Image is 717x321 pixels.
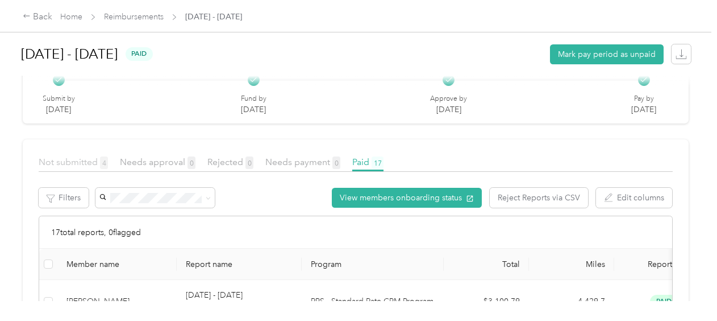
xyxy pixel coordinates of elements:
th: Member name [57,249,177,280]
a: Reimbursements [104,12,164,22]
span: Paid [352,157,383,167]
button: Filters [39,188,89,208]
p: Pay by [631,94,656,104]
p: [DATE] [631,104,656,116]
div: 17 total reports, 0 flagged [39,216,672,249]
span: 4 [100,157,108,169]
a: Home [60,12,82,22]
span: Not submitted [39,157,108,167]
p: RPS - Standard Rate CPM Program [311,295,435,308]
p: Fund by [241,94,266,104]
iframe: Everlance-gr Chat Button Frame [653,257,717,321]
button: Reject Reports via CSV [490,188,588,208]
span: 17 [372,157,383,169]
span: Needs approval [120,157,195,167]
p: [DATE] [43,104,75,116]
span: Rejected [207,157,253,167]
div: Total [453,260,520,269]
div: Member name [66,260,168,269]
span: paid [126,47,153,60]
th: Program [302,249,444,280]
p: [DATE] [430,104,467,116]
span: 0 [332,157,340,169]
span: 0 [187,157,195,169]
div: Miles [538,260,605,269]
button: Edit columns [596,188,672,208]
button: View members onboarding status [332,188,482,208]
button: Mark pay period as unpaid [550,44,664,64]
div: [PERSON_NAME] [66,295,168,308]
p: [DATE] [241,104,266,116]
span: Needs payment [265,157,340,167]
p: Approve by [430,94,467,104]
th: Report name [177,249,302,280]
div: Back [23,10,52,24]
p: Submit by [43,94,75,104]
span: [DATE] - [DATE] [185,11,242,23]
p: [DATE] - [DATE] [186,289,243,302]
span: 0 [245,157,253,169]
h1: [DATE] - [DATE] [21,40,118,68]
